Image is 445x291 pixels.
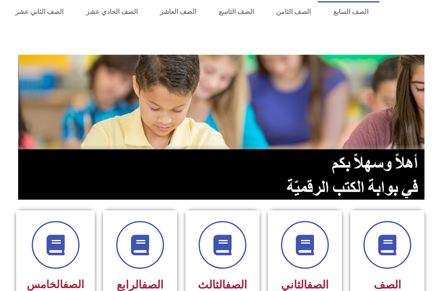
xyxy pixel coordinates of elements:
a: الصف الثامن [265,3,322,22]
a: الصف الثاني عشر [4,3,75,22]
a: الصف السابع [322,3,379,22]
a: الصف التاسع [207,3,265,22]
span: الخامس [27,279,84,291]
a: الصف العاشر [149,3,208,22]
a: الصف [63,279,84,291]
a: الصف الحادي عشر [75,3,149,22]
